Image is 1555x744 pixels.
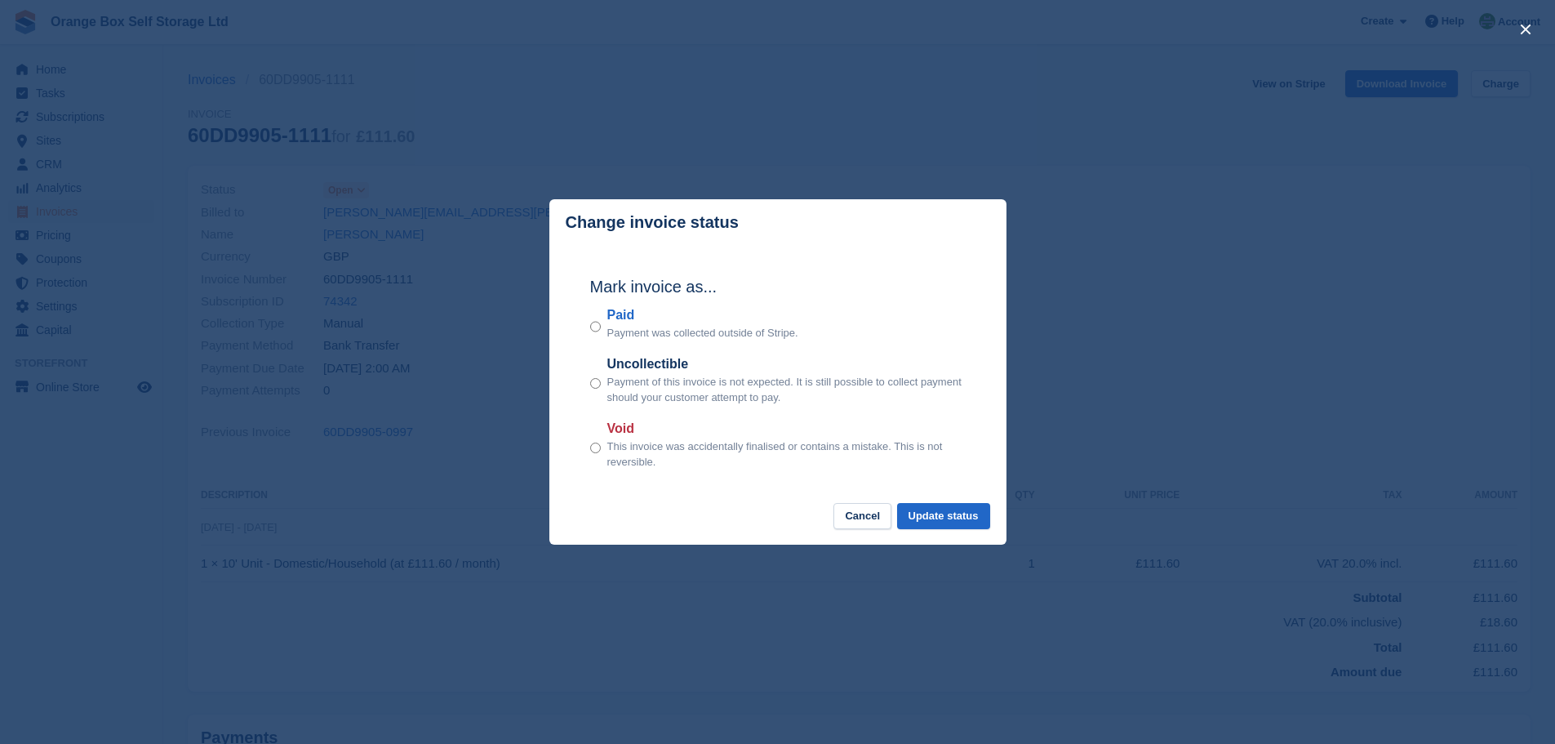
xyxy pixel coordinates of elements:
button: Update status [897,503,990,530]
p: Payment of this invoice is not expected. It is still possible to collect payment should your cust... [607,374,966,406]
button: Cancel [833,503,891,530]
p: This invoice was accidentally finalised or contains a mistake. This is not reversible. [607,439,966,470]
p: Change invoice status [566,213,739,232]
label: Void [607,419,966,439]
p: Payment was collected outside of Stripe. [607,325,798,341]
label: Paid [607,305,798,325]
label: Uncollectible [607,354,966,374]
h2: Mark invoice as... [590,274,966,299]
button: close [1513,16,1539,42]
